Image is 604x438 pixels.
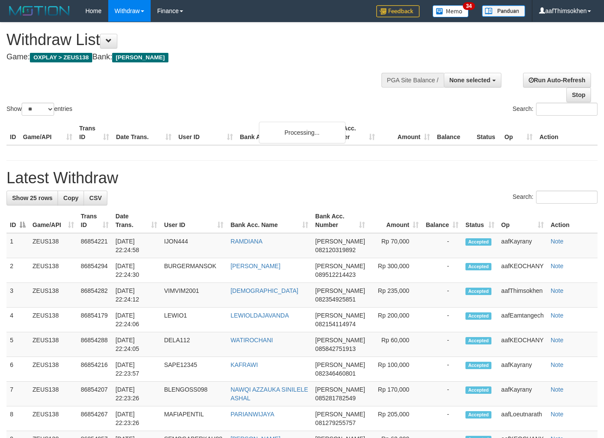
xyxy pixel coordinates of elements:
[498,332,547,357] td: aafKEOCHANY
[112,258,161,283] td: [DATE] 22:24:30
[498,406,547,431] td: aafLoeutnarath
[536,120,598,145] th: Action
[315,370,355,377] span: Copy 082346460801 to clipboard
[315,287,365,294] span: [PERSON_NAME]
[465,238,491,246] span: Accepted
[368,208,422,233] th: Amount: activate to sort column ascending
[78,208,112,233] th: Trans ID: activate to sort column ascending
[6,233,29,258] td: 1
[422,406,462,431] td: -
[547,208,598,233] th: Action
[78,308,112,332] td: 86854179
[259,122,346,143] div: Processing...
[12,195,52,201] span: Show 25 rows
[315,321,355,328] span: Copy 082154114974 to clipboard
[368,233,422,258] td: Rp 70,000
[523,73,591,88] a: Run Auto-Refresh
[473,120,501,145] th: Status
[513,103,598,116] label: Search:
[6,120,19,145] th: ID
[161,357,227,382] td: SAPE12345
[78,357,112,382] td: 86854216
[29,332,78,357] td: ZEUS138
[551,337,564,344] a: Note
[29,382,78,406] td: ZEUS138
[161,308,227,332] td: LEWIO1
[161,208,227,233] th: User ID: activate to sort column ascending
[323,120,378,145] th: Bank Acc. Number
[29,308,78,332] td: ZEUS138
[566,88,591,102] a: Stop
[551,263,564,269] a: Note
[422,308,462,332] td: -
[6,406,29,431] td: 8
[315,238,365,245] span: [PERSON_NAME]
[6,191,58,205] a: Show 25 rows
[29,283,78,308] td: ZEUS138
[19,120,76,145] th: Game/API
[498,258,547,283] td: aafKEOCHANY
[463,2,475,10] span: 34
[449,77,491,84] span: None selected
[422,258,462,283] td: -
[536,103,598,116] input: Search:
[78,233,112,258] td: 86854221
[315,411,365,418] span: [PERSON_NAME]
[315,337,365,344] span: [PERSON_NAME]
[315,386,365,393] span: [PERSON_NAME]
[501,120,536,145] th: Op
[161,233,227,258] td: IJON444
[422,357,462,382] td: -
[175,120,236,145] th: User ID
[161,382,227,406] td: BLENGOSS098
[6,283,29,308] td: 3
[22,103,54,116] select: Showentries
[112,382,161,406] td: [DATE] 22:23:26
[78,406,112,431] td: 86854267
[498,357,547,382] td: aafKayrany
[368,308,422,332] td: Rp 200,000
[230,337,273,344] a: WATIROCHANI
[368,258,422,283] td: Rp 300,000
[465,386,491,394] span: Accepted
[422,283,462,308] td: -
[6,308,29,332] td: 4
[315,419,355,426] span: Copy 081279255757 to clipboard
[29,233,78,258] td: ZEUS138
[6,31,394,49] h1: Withdraw List
[112,332,161,357] td: [DATE] 22:24:05
[6,103,72,116] label: Show entries
[89,195,102,201] span: CSV
[551,287,564,294] a: Note
[498,208,547,233] th: Op: activate to sort column ascending
[422,332,462,357] td: -
[422,382,462,406] td: -
[6,258,29,283] td: 2
[112,233,161,258] td: [DATE] 22:24:58
[161,258,227,283] td: BURGERMANSOK
[236,120,323,145] th: Bank Acc. Name
[551,361,564,368] a: Note
[230,263,280,269] a: [PERSON_NAME]
[536,191,598,204] input: Search:
[112,53,168,62] span: [PERSON_NAME]
[513,191,598,204] label: Search:
[551,411,564,418] a: Note
[112,357,161,382] td: [DATE] 22:23:57
[422,208,462,233] th: Balance: activate to sort column ascending
[433,5,469,17] img: Button%20Memo.svg
[112,283,161,308] td: [DATE] 22:24:12
[465,288,491,295] span: Accepted
[444,73,501,88] button: None selected
[551,238,564,245] a: Note
[230,287,298,294] a: [DEMOGRAPHIC_DATA]
[112,308,161,332] td: [DATE] 22:24:06
[381,73,444,88] div: PGA Site Balance /
[422,233,462,258] td: -
[29,357,78,382] td: ZEUS138
[63,195,78,201] span: Copy
[315,345,355,352] span: Copy 085842751913 to clipboard
[462,208,498,233] th: Status: activate to sort column ascending
[368,283,422,308] td: Rp 235,000
[498,308,547,332] td: aafEamtangech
